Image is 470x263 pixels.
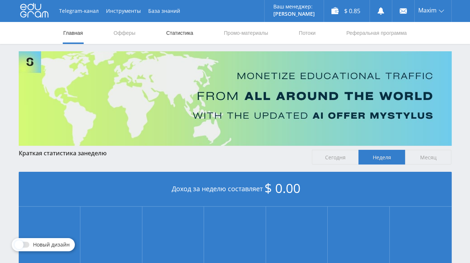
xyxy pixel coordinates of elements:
p: Ваш менеджер: [273,4,315,10]
a: Реферальная программа [346,22,408,44]
img: Banner [19,51,452,146]
span: Неделя [358,150,405,164]
a: Статистика [165,22,194,44]
span: неделю [84,149,107,157]
div: Доход за неделю составляет [19,172,452,207]
span: Maxim [418,7,437,13]
a: Потоки [298,22,316,44]
a: Промо-материалы [223,22,269,44]
a: Офферы [113,22,136,44]
span: Месяц [405,150,452,164]
span: $ 0.00 [265,179,300,197]
p: [PERSON_NAME] [273,11,315,17]
span: Сегодня [312,150,358,164]
div: Краткая статистика за [19,150,305,156]
a: Главная [63,22,84,44]
span: Новый дизайн [33,242,70,248]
